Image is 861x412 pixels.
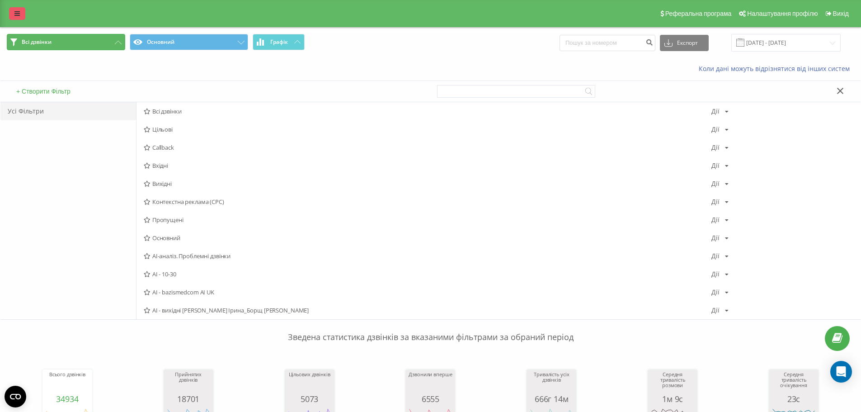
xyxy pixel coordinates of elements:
span: Основний [144,235,711,241]
div: Тривалість усіх дзвінків [529,372,574,394]
div: Дії [711,307,720,313]
span: Вихід [833,10,849,17]
span: Вхідні [144,162,711,169]
div: Середня тривалість очікування [771,372,816,394]
div: Дії [711,162,720,169]
span: Всі дзвінки [22,38,52,46]
div: Дії [711,217,720,223]
span: AI - bazismedcom AI UK [144,289,711,295]
span: Графік [270,39,288,45]
div: Дії [711,180,720,187]
div: Цільових дзвінків [287,372,332,394]
span: Callback [144,144,711,151]
div: 6555 [408,394,453,403]
span: Всі дзвінки [144,108,711,114]
button: Закрити [834,87,847,96]
span: Вихідні [144,180,711,187]
button: + Створити Фільтр [14,87,73,95]
div: Дії [711,253,720,259]
button: Графік [253,34,305,50]
div: Всього дзвінків [45,372,90,394]
span: Реферальна програма [665,10,732,17]
div: 34934 [45,394,90,403]
p: Зведена статистика дзвінків за вказаними фільтрами за обраний період [7,313,854,343]
a: Коли дані можуть відрізнятися вiд інших систем [699,64,854,73]
span: Налаштування профілю [747,10,818,17]
button: Експорт [660,35,709,51]
div: Дії [711,108,720,114]
div: Середня тривалість розмови [650,372,695,394]
span: Цільові [144,126,711,133]
div: 23с [771,394,816,403]
button: Всі дзвінки [7,34,125,50]
span: АІ - 10-30 [144,271,711,277]
div: Дії [711,126,720,133]
div: 666г 14м [529,394,574,403]
input: Пошук за номером [560,35,655,51]
span: AI - вихідні [PERSON_NAME] Ірина_Борщ [PERSON_NAME] [144,307,711,313]
button: Open CMP widget [5,386,26,407]
div: Прийнятих дзвінків [166,372,211,394]
div: 18701 [166,394,211,403]
div: Дії [711,199,720,205]
div: Дії [711,289,720,295]
span: Контекстна реклама (CPC) [144,199,711,205]
div: 1м 9с [650,394,695,403]
div: Усі Фільтри [0,102,136,120]
button: Основний [130,34,248,50]
div: Дзвонили вперше [408,372,453,394]
span: AI-аналіз. Проблемні дзвінки [144,253,711,259]
div: Дії [711,271,720,277]
div: 5073 [287,394,332,403]
div: Open Intercom Messenger [830,361,852,383]
div: Дії [711,235,720,241]
div: Дії [711,144,720,151]
span: Пропущені [144,217,711,223]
